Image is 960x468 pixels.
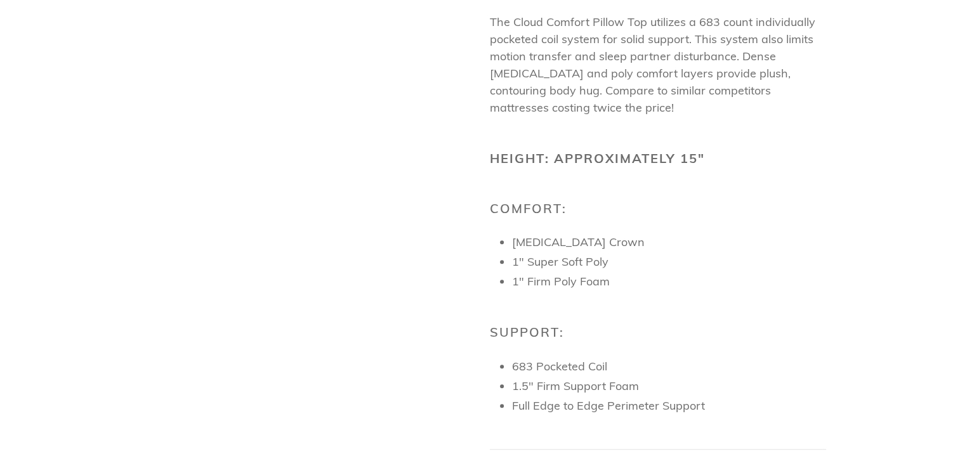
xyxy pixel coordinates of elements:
span: The Cloud Comfort Pillow Top utilizes a 683 count individually pocketed coil system for solid sup... [490,15,815,115]
span: 1.5" Firm Support Foam [512,379,639,393]
h2: Support: [490,325,826,340]
span: 683 Pocketed Coil [512,359,607,374]
b: Height: Approximately 15" [490,150,705,166]
span: 1" Firm Poly Foam [512,274,610,289]
span: Full Edge to Edge Perimeter Support [512,398,705,413]
li: [MEDICAL_DATA] Crown [512,233,826,250]
h2: Comfort: [490,201,826,216]
span: 1" Super Soft Poly [512,254,608,269]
